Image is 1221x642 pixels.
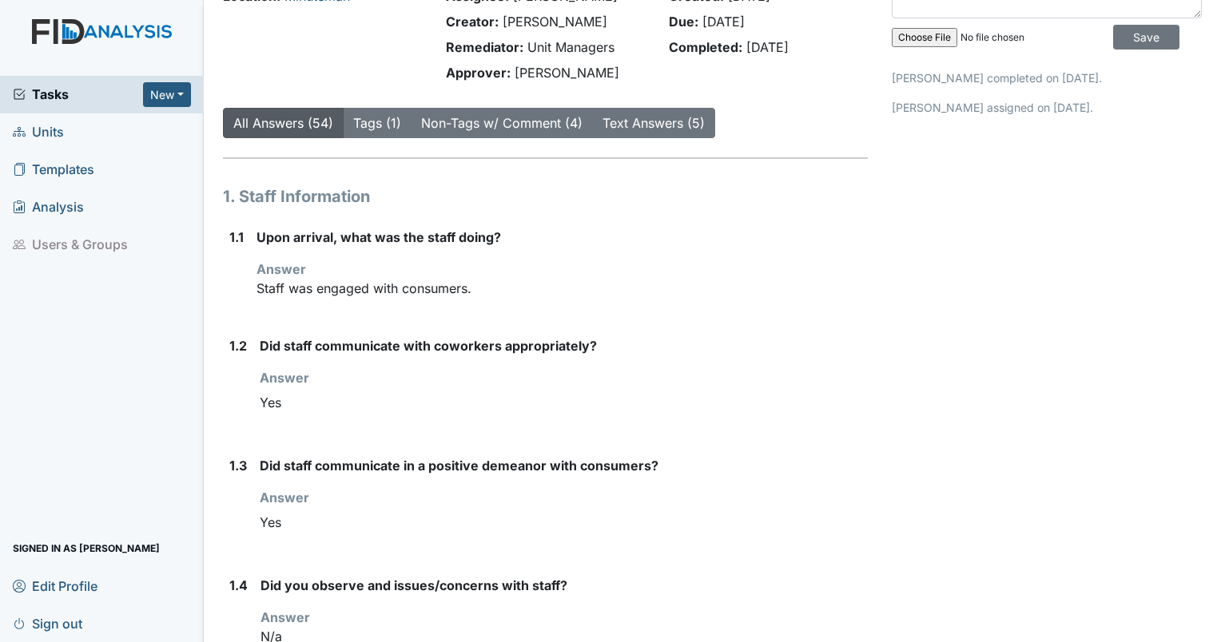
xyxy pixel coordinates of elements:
button: New [143,82,191,107]
label: Did staff communicate with coworkers appropriately? [260,336,597,355]
p: Staff was engaged with consumers. [257,279,868,298]
strong: Answer [261,609,310,625]
h1: 1. Staff Information [223,184,868,208]
a: Non-Tags w/ Comment (4) [421,115,583,131]
input: Save [1113,25,1179,50]
button: All Answers (54) [223,108,344,138]
label: 1.2 [229,336,247,355]
strong: Approver: [446,65,511,81]
button: Text Answers (5) [592,108,715,138]
a: Tags (1) [353,115,401,131]
p: [PERSON_NAME] completed on [DATE]. [892,69,1202,86]
strong: Answer [260,489,309,505]
span: [PERSON_NAME] [515,65,619,81]
strong: Due: [669,14,698,30]
span: Sign out [13,611,82,636]
button: Non-Tags w/ Comment (4) [411,108,593,138]
label: 1.4 [229,576,248,595]
span: [DATE] [702,14,745,30]
div: Yes [260,387,868,418]
span: [PERSON_NAME] [503,14,607,30]
a: All Answers (54) [233,115,333,131]
strong: Completed: [669,39,742,55]
label: Upon arrival, what was the staff doing? [257,228,501,247]
span: Units [13,120,64,145]
button: Tags (1) [343,108,412,138]
span: Templates [13,157,94,182]
span: Edit Profile [13,573,97,598]
span: [DATE] [746,39,789,55]
strong: Answer [260,370,309,386]
label: 1.3 [229,456,247,475]
strong: Answer [257,261,306,277]
div: Yes [260,507,868,537]
span: Signed in as [PERSON_NAME] [13,536,160,561]
span: Analysis [13,195,84,220]
strong: Remediator: [446,39,523,55]
p: [PERSON_NAME] assigned on [DATE]. [892,99,1202,116]
span: Unit Managers [527,39,614,55]
label: Did you observe and issues/concerns with staff? [261,576,567,595]
a: Text Answers (5) [603,115,705,131]
label: Did staff communicate in a positive demeanor with consumers? [260,456,658,475]
label: 1.1 [229,228,244,247]
a: Tasks [13,85,143,104]
strong: Creator: [446,14,499,30]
